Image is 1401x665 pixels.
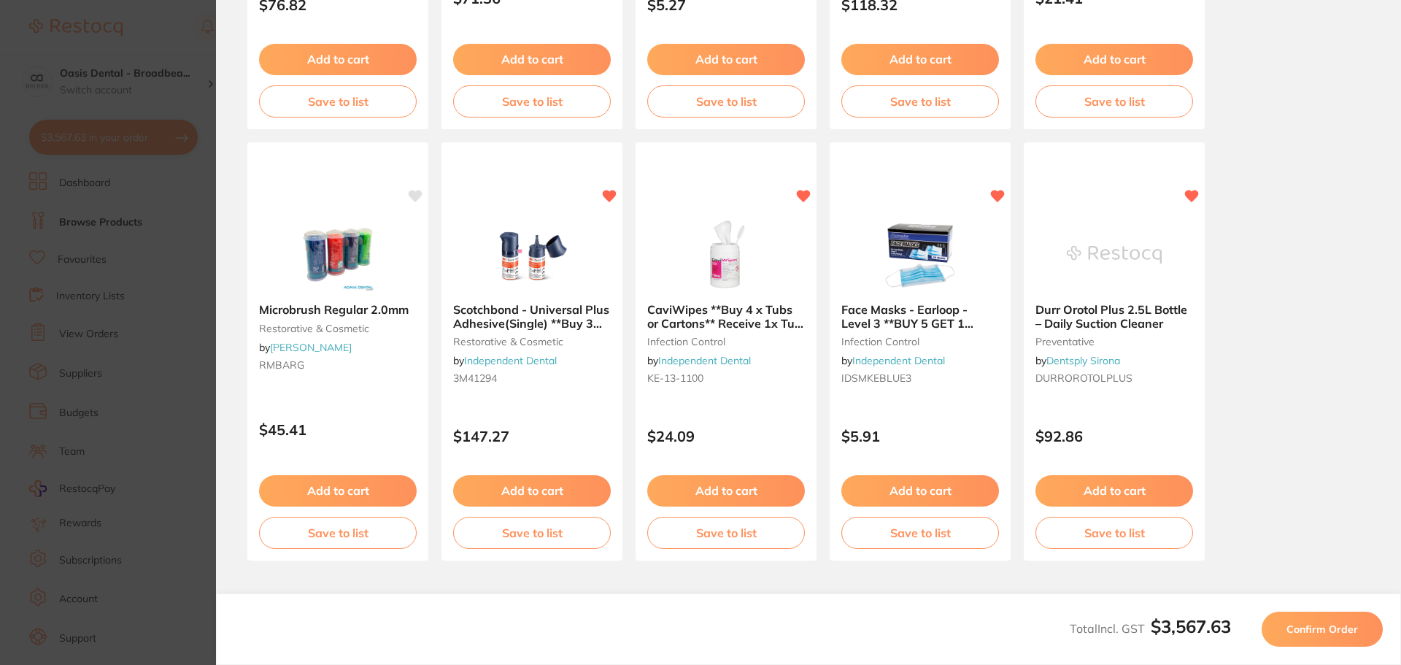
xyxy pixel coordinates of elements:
button: Add to cart [647,44,805,74]
button: Save to list [259,85,417,118]
a: [PERSON_NAME] [270,341,352,354]
p: $24.09 [647,428,805,445]
button: Save to list [841,85,999,118]
span: by [1035,354,1120,367]
p: $5.91 [841,428,999,445]
img: Face Masks - Earloop - Level 3 **BUY 5 GET 1 FREE, BUY 30 GET 10 FREE** [873,218,968,291]
b: Microbrush Regular 2.0mm [259,303,417,316]
button: Add to cart [1035,44,1193,74]
img: Durr Orotol Plus 2.5L Bottle – Daily Suction Cleaner [1067,218,1162,291]
button: Add to cart [841,475,999,506]
p: $45.41 [259,421,417,438]
button: Add to cart [841,44,999,74]
b: Face Masks - Earloop - Level 3 **BUY 5 GET 1 FREE, BUY 30 GET 10 FREE** [841,303,999,330]
button: Add to cart [453,44,611,74]
small: RMBARG [259,359,417,371]
img: Scotchbond - Universal Plus Adhesive(Single) **Buy 3 Receive 1 x Filtek XTE Universal Refill Caps... [485,218,579,291]
span: by [259,341,352,354]
small: KE-13-1100 [647,372,805,384]
a: Independent Dental [658,354,751,367]
button: Add to cart [1035,475,1193,506]
button: Add to cart [453,475,611,506]
button: Add to cart [647,475,805,506]
button: Save to list [841,517,999,549]
b: $3,567.63 [1151,615,1231,637]
b: Scotchbond - Universal Plus Adhesive(Single) **Buy 3 Receive 1 x Filtek XTE Universal Refill Caps... [453,303,611,330]
button: Add to cart [259,44,417,74]
span: by [647,354,751,367]
button: Add to cart [259,475,417,506]
small: IDSMKEBLUE3 [841,372,999,384]
small: DURROROTOLPLUS [1035,372,1193,384]
button: Confirm Order [1262,612,1383,647]
small: restorative & cosmetic [259,323,417,334]
p: $147.27 [453,428,611,445]
button: Save to list [259,517,417,549]
p: $92.86 [1035,428,1193,445]
button: Save to list [1035,517,1193,549]
a: Independent Dental [464,354,557,367]
small: infection control [841,336,999,347]
span: Total Incl. GST [1070,621,1231,636]
small: restorative & cosmetic [453,336,611,347]
button: Save to list [1035,85,1193,118]
button: Save to list [453,517,611,549]
img: CaviWipes **Buy 4 x Tubs or Cartons** Receive 1x Tub or Carton Free** Promo Code Q1202506** [679,218,773,291]
small: 3M41294 [453,372,611,384]
b: Durr Orotol Plus 2.5L Bottle – Daily Suction Cleaner [1035,303,1193,330]
small: infection control [647,336,805,347]
span: by [841,354,945,367]
button: Save to list [453,85,611,118]
span: Confirm Order [1286,623,1358,636]
button: Save to list [647,517,805,549]
small: preventative [1035,336,1193,347]
img: Microbrush Regular 2.0mm [290,218,385,291]
a: Independent Dental [852,354,945,367]
b: CaviWipes **Buy 4 x Tubs or Cartons** Receive 1x Tub or Carton Free** Promo Code Q1202506** [647,303,805,330]
button: Save to list [647,85,805,118]
span: by [453,354,557,367]
a: Dentsply Sirona [1046,354,1120,367]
